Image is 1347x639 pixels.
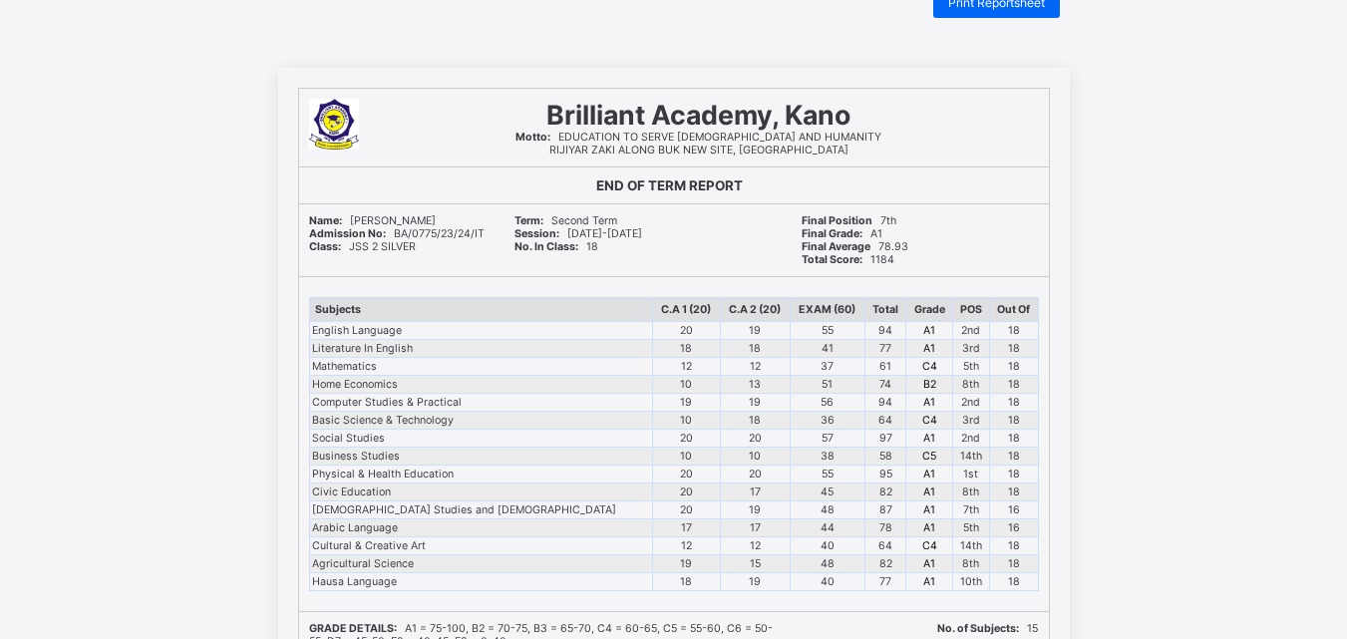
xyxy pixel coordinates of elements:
[802,214,872,227] b: Final Position
[652,555,720,573] td: 19
[652,412,720,430] td: 10
[952,340,989,358] td: 3rd
[790,412,865,430] td: 36
[720,394,790,412] td: 19
[790,537,865,555] td: 40
[720,555,790,573] td: 15
[309,394,652,412] td: Computer Studies & Practical
[790,466,865,483] td: 55
[952,376,989,394] td: 8th
[989,501,1038,519] td: 16
[952,501,989,519] td: 7th
[309,376,652,394] td: Home Economics
[309,214,342,227] b: Name:
[309,412,652,430] td: Basic Science & Technology
[802,227,882,240] span: A1
[802,240,870,253] b: Final Average
[652,537,720,555] td: 12
[989,430,1038,448] td: 18
[720,573,790,591] td: 19
[652,466,720,483] td: 20
[596,177,743,193] b: END OF TERM REPORT
[952,519,989,537] td: 5th
[652,394,720,412] td: 19
[906,555,953,573] td: A1
[802,253,894,266] span: 1184
[865,376,906,394] td: 74
[906,394,953,412] td: A1
[952,537,989,555] td: 14th
[790,394,865,412] td: 56
[652,430,720,448] td: 20
[309,501,652,519] td: [DEMOGRAPHIC_DATA] Studies and [DEMOGRAPHIC_DATA]
[952,573,989,591] td: 10th
[865,298,906,322] th: Total
[790,483,865,501] td: 45
[906,430,953,448] td: A1
[989,448,1038,466] td: 18
[989,298,1038,322] th: Out Of
[514,227,642,240] span: [DATE]-[DATE]
[309,622,397,635] b: GRADE DETAILS:
[989,519,1038,537] td: 16
[652,322,720,340] td: 20
[802,227,862,240] b: Final Grade:
[309,298,652,322] th: Subjects
[952,412,989,430] td: 3rd
[309,358,652,376] td: Mathematics
[989,394,1038,412] td: 18
[906,340,953,358] td: A1
[865,340,906,358] td: 77
[652,483,720,501] td: 20
[790,298,865,322] th: EXAM (60)
[720,483,790,501] td: 17
[720,358,790,376] td: 12
[790,322,865,340] td: 55
[906,519,953,537] td: A1
[790,448,865,466] td: 38
[989,466,1038,483] td: 18
[309,340,652,358] td: Literature In English
[309,519,652,537] td: Arabic Language
[952,358,989,376] td: 5th
[865,358,906,376] td: 61
[989,340,1038,358] td: 18
[952,448,989,466] td: 14th
[652,501,720,519] td: 20
[906,573,953,591] td: A1
[790,573,865,591] td: 40
[309,448,652,466] td: Business Studies
[865,501,906,519] td: 87
[652,573,720,591] td: 18
[514,214,543,227] b: Term:
[652,519,720,537] td: 17
[865,394,906,412] td: 94
[720,298,790,322] th: C.A 2 (20)
[989,537,1038,555] td: 18
[720,501,790,519] td: 19
[514,240,578,253] b: No. In Class:
[802,240,908,253] span: 78.93
[652,298,720,322] th: C.A 1 (20)
[937,622,1038,635] span: 15
[309,240,341,253] b: Class:
[989,483,1038,501] td: 18
[720,519,790,537] td: 17
[906,376,953,394] td: B2
[790,555,865,573] td: 48
[906,466,953,483] td: A1
[790,358,865,376] td: 37
[989,573,1038,591] td: 18
[309,214,436,227] span: [PERSON_NAME]
[865,555,906,573] td: 82
[514,227,559,240] b: Session:
[952,555,989,573] td: 8th
[720,376,790,394] td: 13
[309,483,652,501] td: Civic Education
[720,340,790,358] td: 18
[720,466,790,483] td: 20
[865,483,906,501] td: 82
[515,131,881,144] span: EDUCATION TO SERVE [DEMOGRAPHIC_DATA] AND HUMANITY
[514,214,617,227] span: Second Term
[720,322,790,340] td: 19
